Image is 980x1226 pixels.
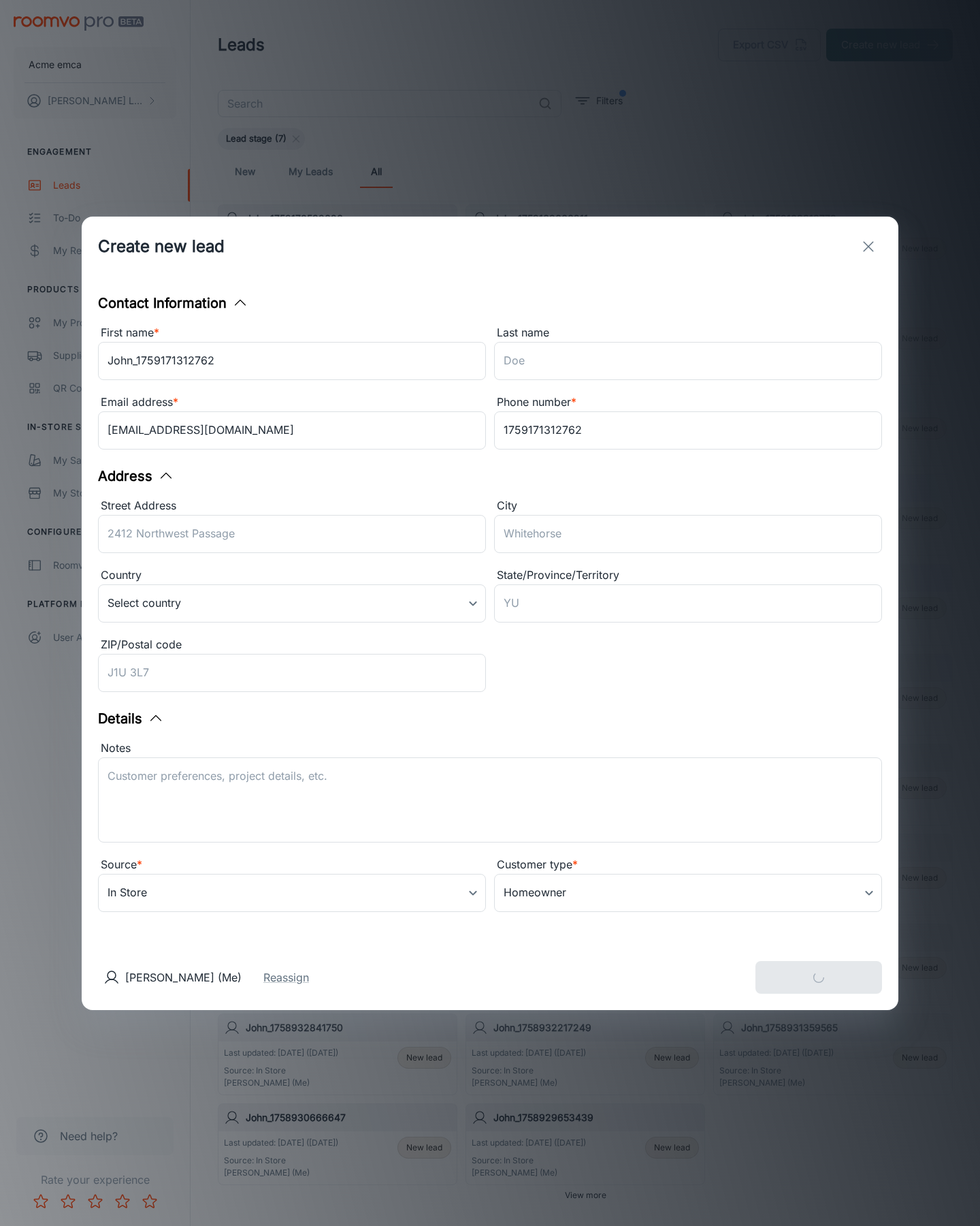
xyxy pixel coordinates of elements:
[494,342,882,380] input: Doe
[98,567,486,584] div: Country
[494,584,882,623] input: YU
[98,874,486,912] div: In Store
[494,497,882,515] div: City
[98,654,486,692] input: J1U 3L7
[98,324,486,342] div: First name
[494,874,882,912] div: Homeowner
[98,497,486,515] div: Street Address
[98,234,225,259] h1: Create new lead
[494,324,882,342] div: Last name
[125,969,242,986] p: [PERSON_NAME] (Me)
[98,636,486,654] div: ZIP/Postal code
[98,708,164,729] button: Details
[98,342,486,380] input: John
[98,584,486,623] div: Select country
[98,856,486,874] div: Source
[494,515,882,553] input: Whitehorse
[494,394,882,411] div: Phone number
[494,856,882,874] div: Customer type
[98,466,174,486] button: Address
[98,394,486,411] div: Email address
[98,293,248,313] button: Contact Information
[855,233,882,260] button: exit
[263,969,309,986] button: Reassign
[494,567,882,584] div: State/Province/Territory
[494,411,882,450] input: +1 439-123-4567
[98,515,486,553] input: 2412 Northwest Passage
[98,740,882,757] div: Notes
[98,411,486,450] input: myname@example.com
